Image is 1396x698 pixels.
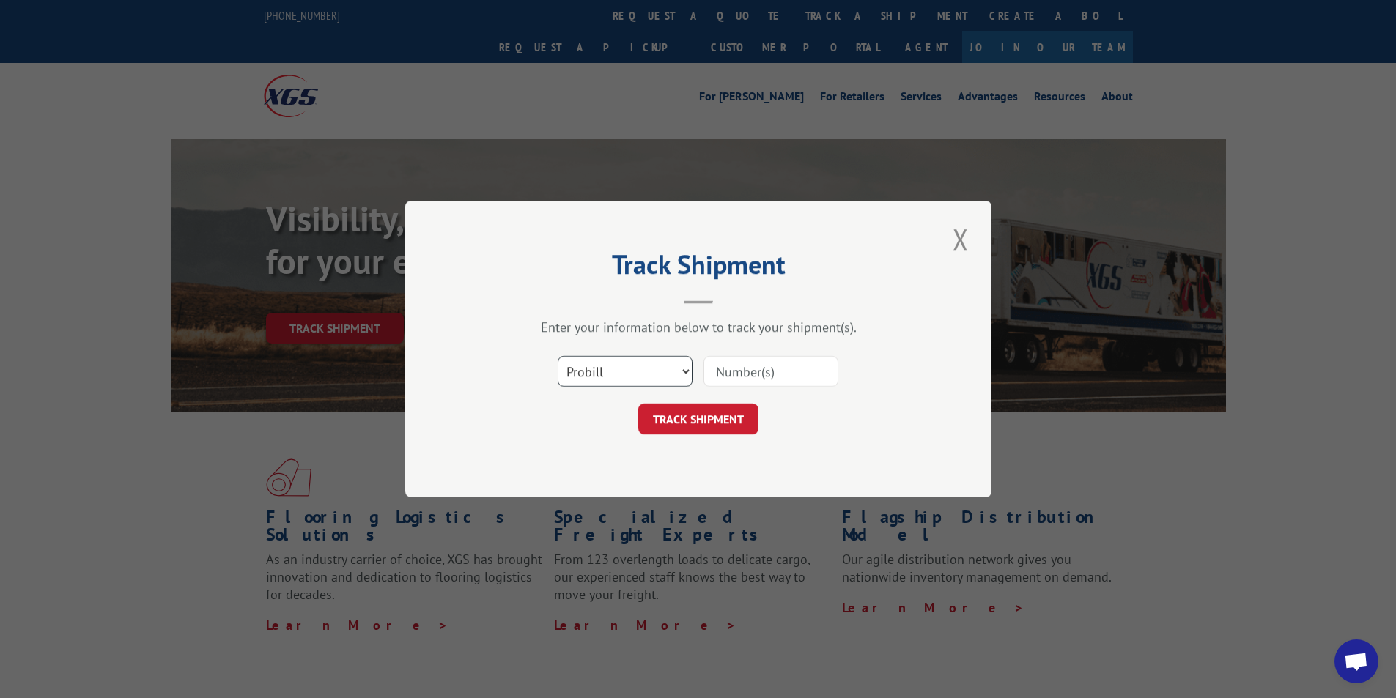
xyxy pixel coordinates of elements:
input: Number(s) [703,356,838,387]
div: Enter your information below to track your shipment(s). [479,319,918,335]
h2: Track Shipment [479,254,918,282]
button: TRACK SHIPMENT [638,404,758,434]
a: Open chat [1334,639,1378,683]
button: Close modal [948,219,973,259]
